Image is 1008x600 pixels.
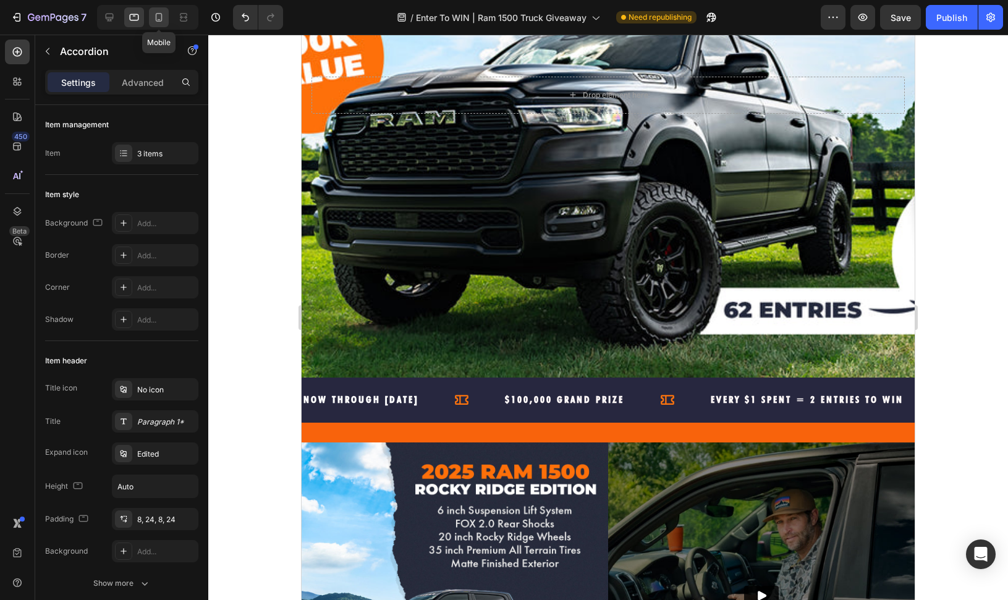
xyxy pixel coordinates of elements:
div: Border [45,250,69,261]
button: 7 [5,5,92,30]
input: Auto [112,475,198,497]
div: 3 items [137,148,195,159]
div: Corner [45,282,70,293]
div: Add... [137,218,195,229]
div: Undo/Redo [233,5,283,30]
div: Item style [45,189,79,200]
div: Background [45,546,88,557]
div: Add... [137,315,195,326]
p: Settings [61,76,96,89]
div: Expand icon [45,447,88,458]
div: Open Intercom Messenger [966,539,996,569]
div: Publish [936,11,967,24]
div: Padding [45,511,91,528]
button: Save [880,5,921,30]
div: 450 [12,132,30,142]
div: Add... [137,282,195,294]
div: Show more [93,577,151,589]
div: Item header [45,355,87,366]
p: Accordion [60,44,165,59]
div: Add... [137,250,195,261]
div: Item management [45,119,109,130]
iframe: Design area [302,35,915,600]
div: Height [45,478,85,495]
div: Item [45,148,61,159]
button: Show more [45,572,198,594]
span: Enter To WIN | Ram 1500 Truck Giveaway [416,11,587,24]
span: Save [891,12,911,23]
div: Add... [137,546,195,557]
span: EVERY $1 spent = 2 entries to win [409,359,602,371]
div: Title [45,416,61,427]
p: Advanced [122,76,164,89]
div: Edited [137,449,195,460]
p: 7 [81,10,87,25]
div: Beta [9,226,30,236]
span: Need republishing [629,12,692,23]
div: 8, 24, 8, 24 [137,514,195,525]
div: Paragraph 1* [137,416,195,428]
div: Shadow [45,314,74,325]
button: Publish [926,5,978,30]
button: Play [443,551,477,571]
div: Background [45,215,105,232]
span: / [410,11,413,24]
div: Title icon [45,382,77,394]
div: No icon [137,384,195,395]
